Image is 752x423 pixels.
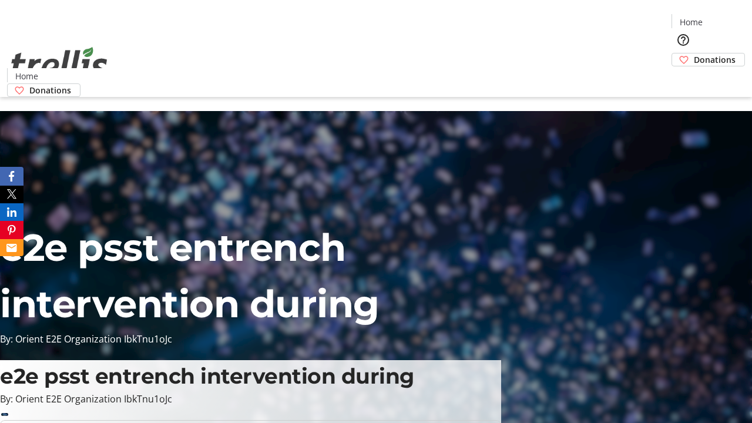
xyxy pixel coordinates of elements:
[15,70,38,82] span: Home
[672,53,745,66] a: Donations
[7,83,80,97] a: Donations
[672,28,695,52] button: Help
[672,16,710,28] a: Home
[672,66,695,90] button: Cart
[694,53,736,66] span: Donations
[680,16,703,28] span: Home
[7,34,112,93] img: Orient E2E Organization IbkTnu1oJc's Logo
[8,70,45,82] a: Home
[29,84,71,96] span: Donations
